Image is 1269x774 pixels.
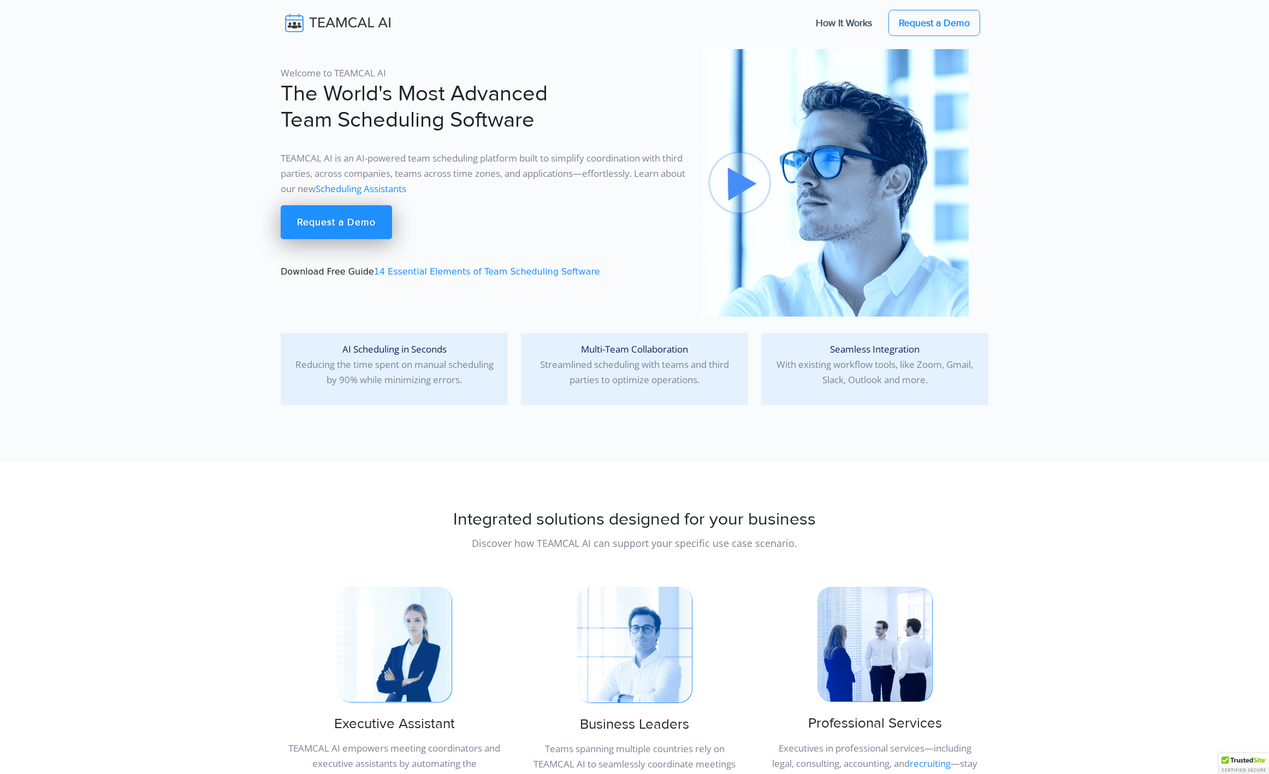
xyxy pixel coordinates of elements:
[281,535,988,551] p: Discover how TEAMCAL AI can support your specific use case scenario.
[805,11,883,34] a: How It Works
[817,587,932,701] img: pic
[530,342,739,388] p: Streamlined scheduling with teams and third parties to optimize operations.
[910,757,951,770] a: recruiting
[701,49,969,317] img: pic
[281,509,988,530] h2: Integrated solutions designed for your business
[281,151,688,197] p: TEAMCAL AI is an AI-powered team scheduling platform built to simplify coordination with third pa...
[281,716,508,733] h3: Executive Assistant
[289,342,499,388] p: Reducing the time spent on manual scheduling by 90% while minimizing errors.
[281,66,688,81] p: Welcome to TEAMCAL AI
[577,587,692,702] img: pic
[581,343,688,355] span: Multi-Team Collaboration
[770,342,980,388] p: With existing workflow tools, like Zoom, Gmail, Slack, Outlook and more.
[274,49,695,317] div: Download Free Guide
[374,266,600,277] a: 14 Essential Elements of Team Scheduling Software
[281,205,392,239] a: Request a Demo
[830,343,920,355] span: Seamless Integration
[281,81,688,133] h1: The World's Most Advanced Team Scheduling Software
[1219,753,1269,774] div: TrustedSite Certified
[342,343,447,355] span: AI Scheduling in Seconds
[337,587,452,701] img: pic
[888,10,980,36] a: Request a Demo
[521,716,748,733] h3: Business Leaders
[761,715,988,732] h3: Professional Services
[316,182,406,195] a: Scheduling Assistants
